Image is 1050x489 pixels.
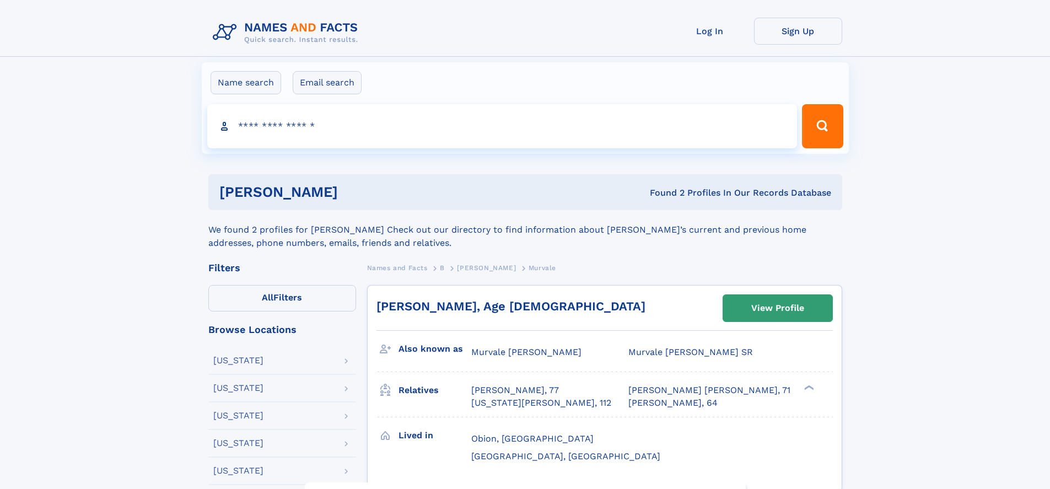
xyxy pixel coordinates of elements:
[208,325,356,335] div: Browse Locations
[628,347,753,357] span: Murvale [PERSON_NAME] SR
[207,104,798,148] input: search input
[211,71,281,94] label: Name search
[399,381,471,400] h3: Relatives
[367,261,428,275] a: Names and Facts
[754,18,842,45] a: Sign Up
[376,299,645,313] a: [PERSON_NAME], Age [DEMOGRAPHIC_DATA]
[219,185,494,199] h1: [PERSON_NAME]
[801,384,815,391] div: ❯
[440,261,445,275] a: B
[399,426,471,445] h3: Lived in
[213,466,263,475] div: [US_STATE]
[213,439,263,448] div: [US_STATE]
[208,263,356,273] div: Filters
[457,264,516,272] span: [PERSON_NAME]
[723,295,832,321] a: View Profile
[471,384,559,396] a: [PERSON_NAME], 77
[213,384,263,393] div: [US_STATE]
[529,264,556,272] span: Murvale
[399,340,471,358] h3: Also known as
[262,292,273,303] span: All
[440,264,445,272] span: B
[471,397,611,409] a: [US_STATE][PERSON_NAME], 112
[293,71,362,94] label: Email search
[471,433,594,444] span: Obion, [GEOGRAPHIC_DATA]
[471,347,581,357] span: Murvale [PERSON_NAME]
[494,187,831,199] div: Found 2 Profiles In Our Records Database
[471,451,660,461] span: [GEOGRAPHIC_DATA], [GEOGRAPHIC_DATA]
[208,285,356,311] label: Filters
[666,18,754,45] a: Log In
[628,397,718,409] a: [PERSON_NAME], 64
[751,295,804,321] div: View Profile
[628,384,790,396] a: [PERSON_NAME] [PERSON_NAME], 71
[457,261,516,275] a: [PERSON_NAME]
[208,210,842,250] div: We found 2 profiles for [PERSON_NAME] Check out our directory to find information about [PERSON_N...
[802,104,843,148] button: Search Button
[208,18,367,47] img: Logo Names and Facts
[213,411,263,420] div: [US_STATE]
[213,356,263,365] div: [US_STATE]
